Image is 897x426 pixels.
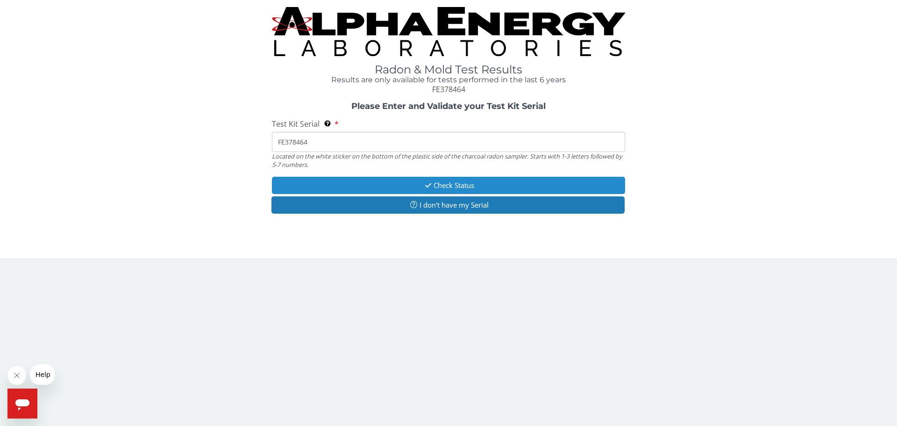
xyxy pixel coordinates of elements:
iframe: Message from company [30,364,55,385]
div: Located on the white sticker on the bottom of the plastic side of the charcoal radon sampler. Sta... [272,152,625,169]
span: Test Kit Serial [272,119,320,129]
strong: Please Enter and Validate your Test Kit Serial [351,101,546,111]
iframe: Close message [7,366,26,385]
iframe: Button to launch messaging window [7,389,37,419]
h4: Results are only available for tests performed in the last 6 years [272,76,625,84]
h1: Radon & Mold Test Results [272,64,625,76]
button: Check Status [272,177,625,194]
img: TightCrop.jpg [272,7,625,56]
span: FE378464 [432,84,465,94]
button: I don't have my Serial [271,196,625,214]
